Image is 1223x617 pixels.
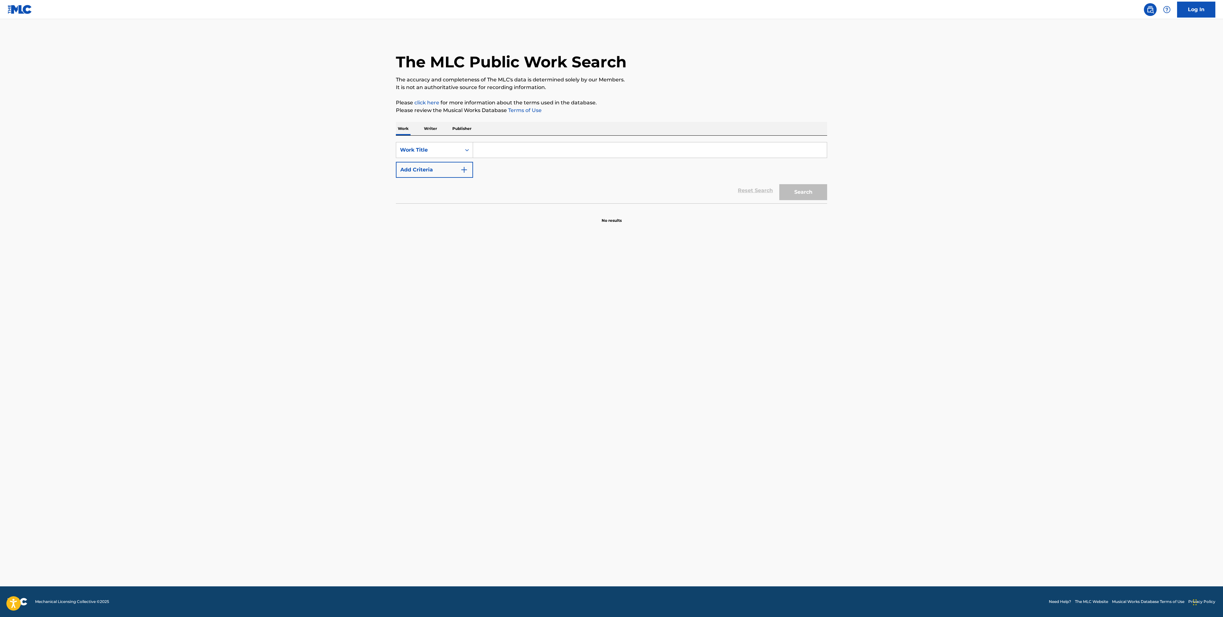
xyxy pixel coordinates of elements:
[396,52,626,71] h1: The MLC Public Work Search
[396,84,827,91] p: It is not an authoritative source for recording information.
[1188,599,1215,605] a: Privacy Policy
[1112,599,1184,605] a: Musical Works Database Terms of Use
[460,166,468,174] img: 9d2ae6d4665cec9f34b9.svg
[507,107,542,113] a: Terms of Use
[396,107,827,114] p: Please review the Musical Works Database
[35,599,109,605] span: Mechanical Licensing Collective © 2025
[8,598,27,606] img: logo
[450,122,473,135] p: Publisher
[1075,599,1108,605] a: The MLC Website
[602,210,622,223] p: No results
[8,5,32,14] img: MLC Logo
[1163,6,1171,13] img: help
[396,122,411,135] p: Work
[1049,599,1071,605] a: Need Help?
[1177,2,1215,18] a: Log In
[1146,6,1154,13] img: search
[396,76,827,84] p: The accuracy and completeness of The MLC's data is determined solely by our Members.
[414,100,439,106] a: click here
[1193,593,1197,612] div: Drag
[396,162,473,178] button: Add Criteria
[396,99,827,107] p: Please for more information about the terms used in the database.
[1144,3,1157,16] a: Public Search
[396,142,827,203] form: Search Form
[400,146,457,154] div: Work Title
[1191,586,1223,617] iframe: Chat Widget
[422,122,439,135] p: Writer
[1160,3,1173,16] div: Help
